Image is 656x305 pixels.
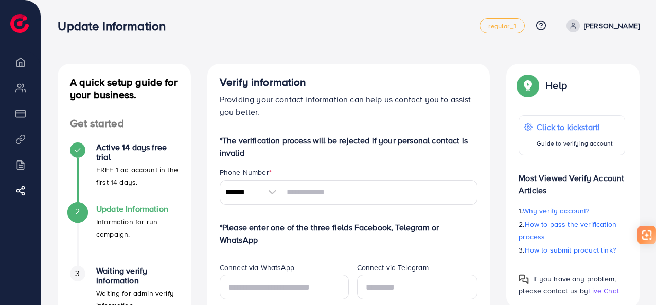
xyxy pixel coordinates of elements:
li: Update Information [58,204,191,266]
li: Active 14 days free trial [58,142,191,204]
a: regular_1 [480,18,524,33]
label: Phone Number [220,167,272,177]
span: If you have any problem, please contact us by [519,274,616,296]
span: How to submit product link? [525,245,616,255]
span: Why verify account? [523,206,590,216]
h4: A quick setup guide for your business. [58,76,191,101]
p: Help [545,79,567,92]
span: 2 [75,206,80,218]
img: Popup guide [519,274,529,284]
p: Information for run campaign. [96,216,179,240]
img: logo [10,14,29,33]
h4: Active 14 days free trial [96,142,179,162]
p: Providing your contact information can help us contact you to assist you better. [220,93,478,118]
h3: Update Information [58,19,174,33]
span: regular_1 [488,23,516,29]
p: Click to kickstart! [537,121,613,133]
span: 3 [75,267,80,279]
p: FREE 1 ad account in the first 14 days. [96,164,179,188]
p: Guide to verifying account [537,137,613,150]
h4: Verify information [220,76,478,89]
label: Connect via Telegram [357,262,429,273]
a: [PERSON_NAME] [562,19,640,32]
p: [PERSON_NAME] [584,20,640,32]
span: Live Chat [588,285,618,296]
p: Most Viewed Verify Account Articles [519,164,625,196]
label: Connect via WhatsApp [220,262,294,273]
h4: Waiting verify information [96,266,179,285]
p: *Please enter one of the three fields Facebook, Telegram or WhatsApp [220,221,478,246]
h4: Get started [58,117,191,130]
p: 2. [519,218,625,243]
p: 1. [519,205,625,217]
h4: Update Information [96,204,179,214]
img: Popup guide [519,76,537,95]
p: *The verification process will be rejected if your personal contact is invalid [220,134,478,159]
span: How to pass the verification process [519,219,616,242]
p: 3. [519,244,625,256]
